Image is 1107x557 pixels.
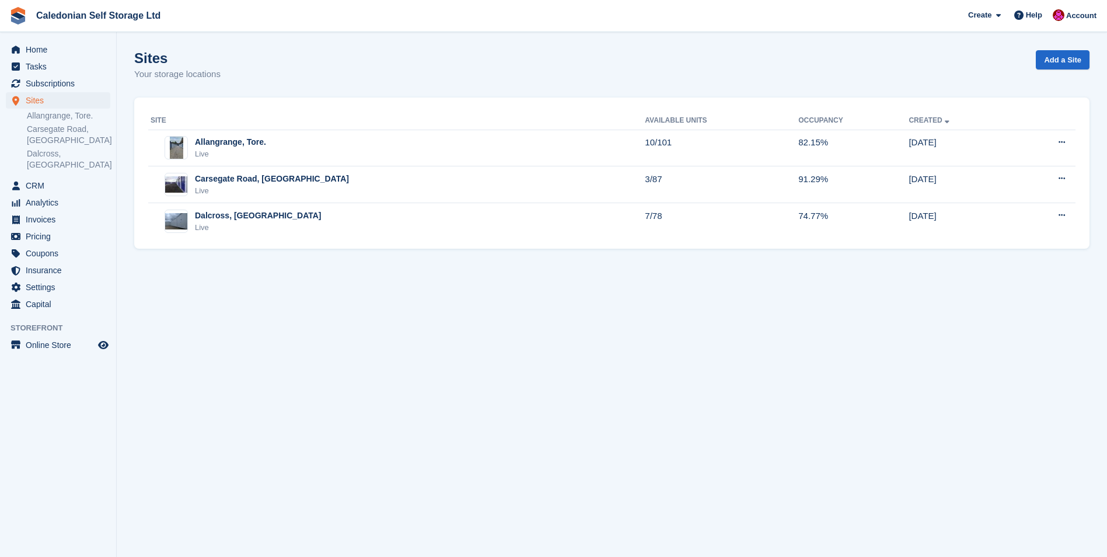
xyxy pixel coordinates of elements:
span: Pricing [26,228,96,245]
div: Carsegate Road, [GEOGRAPHIC_DATA] [195,173,349,185]
a: menu [6,279,110,295]
span: Settings [26,279,96,295]
span: Storefront [11,322,116,334]
span: Tasks [26,58,96,75]
a: menu [6,177,110,194]
span: Analytics [26,194,96,211]
td: 10/101 [645,130,798,166]
span: Capital [26,296,96,312]
a: Carsegate Road, [GEOGRAPHIC_DATA] [27,124,110,146]
div: Live [195,185,349,197]
a: Preview store [96,338,110,352]
div: Live [195,222,322,234]
td: 91.29% [798,166,909,203]
td: [DATE] [909,203,1014,239]
a: menu [6,262,110,278]
td: 74.77% [798,203,909,239]
div: Live [195,148,266,160]
a: menu [6,337,110,353]
td: 7/78 [645,203,798,239]
span: Sites [26,92,96,109]
img: Image of Dalcross, Inverness site [165,213,187,230]
span: Home [26,41,96,58]
th: Available Units [645,112,798,130]
a: Add a Site [1036,50,1089,69]
a: Created [909,116,951,124]
span: Invoices [26,211,96,228]
span: CRM [26,177,96,194]
span: Insurance [26,262,96,278]
a: Dalcross, [GEOGRAPHIC_DATA] [27,148,110,170]
td: [DATE] [909,130,1014,166]
img: Donald Mathieson [1053,9,1064,21]
a: menu [6,75,110,92]
a: Allangrange, Tore. [27,110,110,121]
a: menu [6,211,110,228]
td: 3/87 [645,166,798,203]
td: 82.15% [798,130,909,166]
a: menu [6,41,110,58]
h1: Sites [134,50,221,66]
span: Coupons [26,245,96,262]
span: Online Store [26,337,96,353]
a: Caledonian Self Storage Ltd [32,6,165,25]
span: Account [1066,10,1096,22]
span: Subscriptions [26,75,96,92]
a: menu [6,296,110,312]
a: menu [6,228,110,245]
p: Your storage locations [134,68,221,81]
a: menu [6,194,110,211]
span: Create [968,9,991,21]
div: Allangrange, Tore. [195,136,266,148]
img: Image of Carsegate Road, Inverness site [165,176,187,193]
span: Help [1026,9,1042,21]
a: menu [6,58,110,75]
a: menu [6,245,110,262]
img: Image of Allangrange, Tore. site [170,136,183,159]
div: Dalcross, [GEOGRAPHIC_DATA] [195,210,322,222]
img: stora-icon-8386f47178a22dfd0bd8f6a31ec36ba5ce8667c1dd55bd0f319d3a0aa187defe.svg [9,7,27,25]
td: [DATE] [909,166,1014,203]
a: menu [6,92,110,109]
th: Occupancy [798,112,909,130]
th: Site [148,112,645,130]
